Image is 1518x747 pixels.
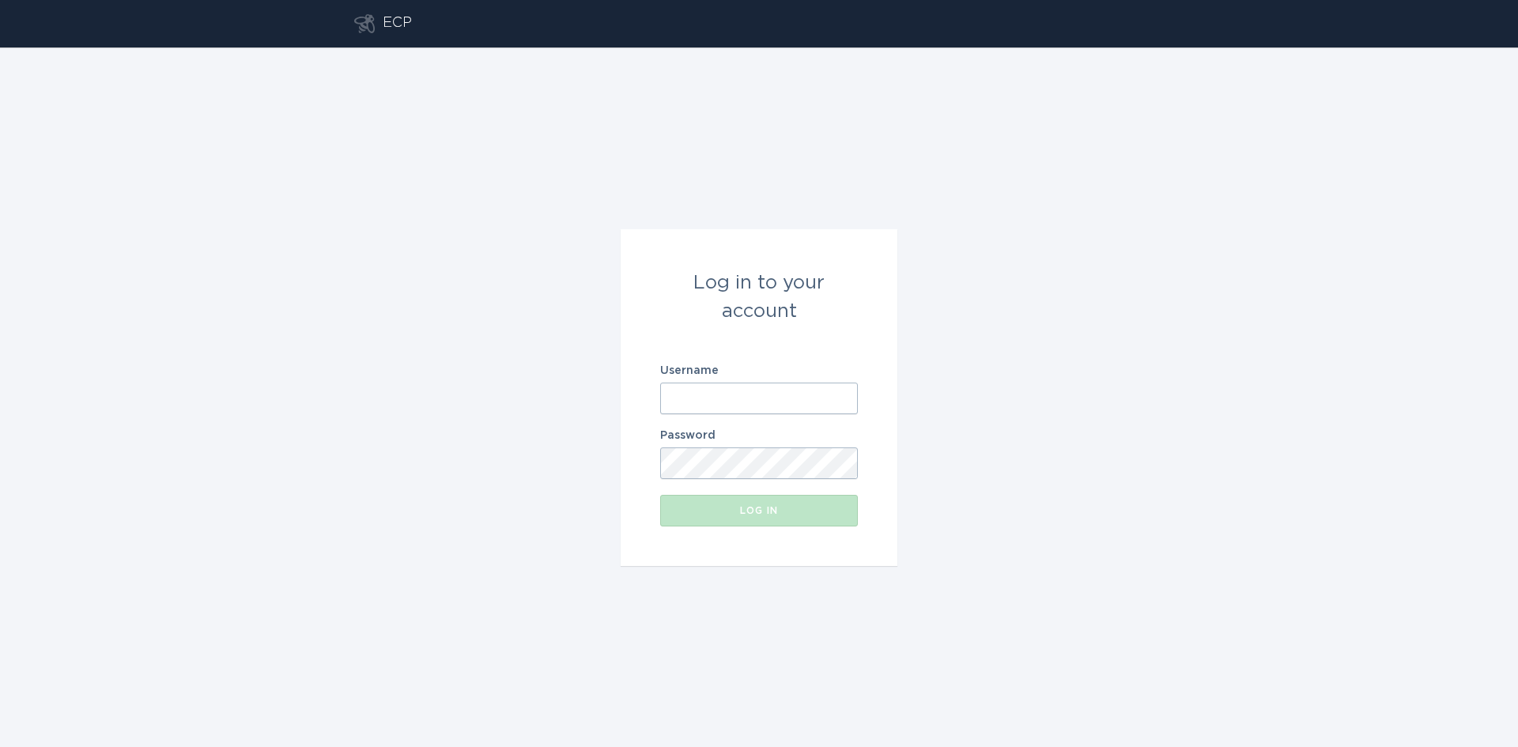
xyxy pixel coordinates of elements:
button: Log in [660,495,858,526]
label: Username [660,365,858,376]
div: Log in to your account [660,269,858,326]
label: Password [660,430,858,441]
button: Go to dashboard [354,14,375,33]
div: ECP [383,14,412,33]
div: Log in [668,506,850,515]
